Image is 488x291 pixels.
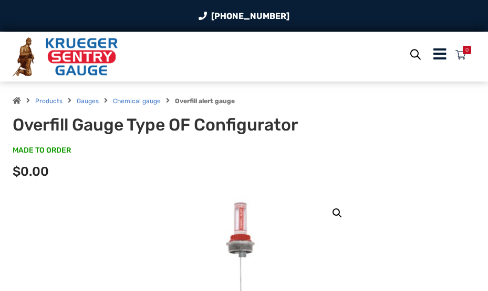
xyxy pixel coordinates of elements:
div: 0 [465,46,469,54]
span: MADE TO ORDER [13,145,71,156]
a: View full-screen image gallery [328,204,347,223]
a: Gauges [77,97,99,105]
img: Krueger Sentry Gauge [13,37,118,76]
a: Products [35,97,63,105]
a: Open search bar [410,45,421,64]
a: Phone Number [199,9,289,23]
span: $0.00 [13,164,49,179]
strong: Overfill alert gauge [175,97,235,105]
h1: Overfill Gauge Type OF Configurator [13,115,475,135]
a: Chemical gauge [113,97,161,105]
a: Menu Icon [433,52,447,62]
